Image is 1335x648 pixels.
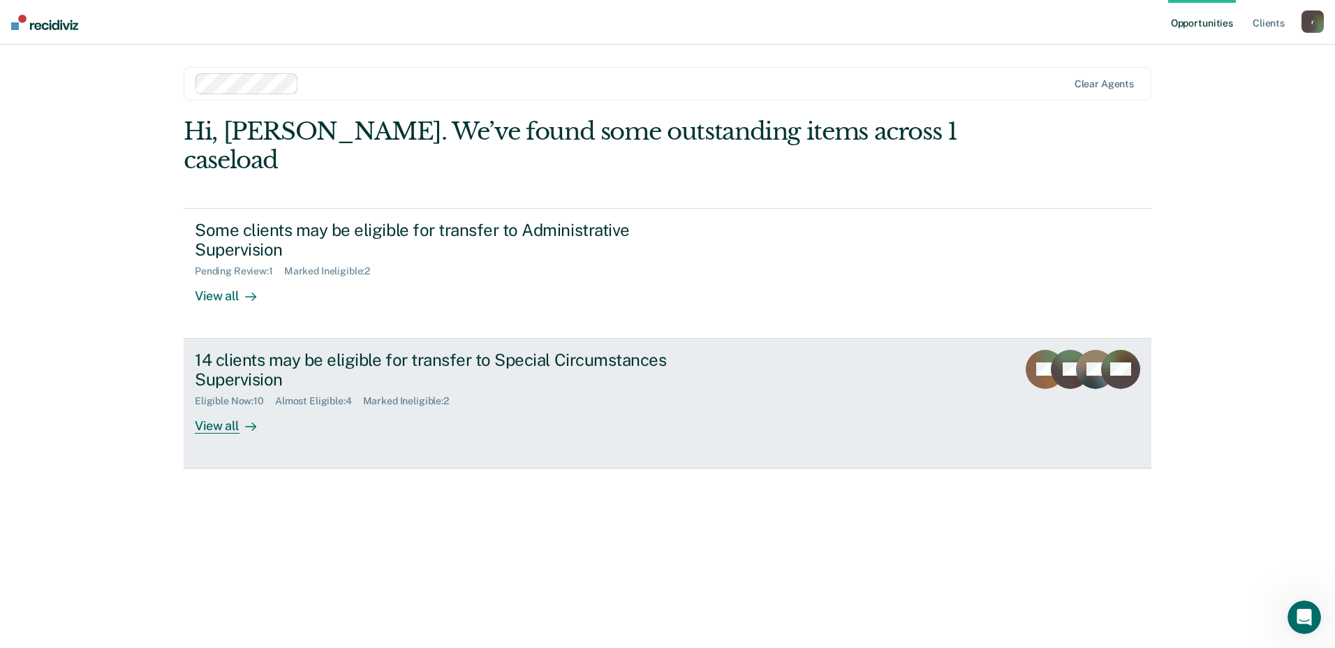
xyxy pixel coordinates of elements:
[1075,78,1134,90] div: Clear agents
[11,15,78,30] img: Recidiviz
[184,339,1151,469] a: 14 clients may be eligible for transfer to Special Circumstances SupervisionEligible Now:10Almost...
[184,208,1151,339] a: Some clients may be eligible for transfer to Administrative SupervisionPending Review:1Marked Ine...
[195,395,275,407] div: Eligible Now : 10
[195,265,284,277] div: Pending Review : 1
[195,277,273,304] div: View all
[284,265,381,277] div: Marked Ineligible : 2
[195,350,685,390] div: 14 clients may be eligible for transfer to Special Circumstances Supervision
[195,220,685,260] div: Some clients may be eligible for transfer to Administrative Supervision
[195,407,273,434] div: View all
[184,117,958,175] div: Hi, [PERSON_NAME]. We’ve found some outstanding items across 1 caseload
[1288,601,1321,634] iframe: Intercom live chat
[1301,10,1324,33] button: r
[363,395,460,407] div: Marked Ineligible : 2
[275,395,363,407] div: Almost Eligible : 4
